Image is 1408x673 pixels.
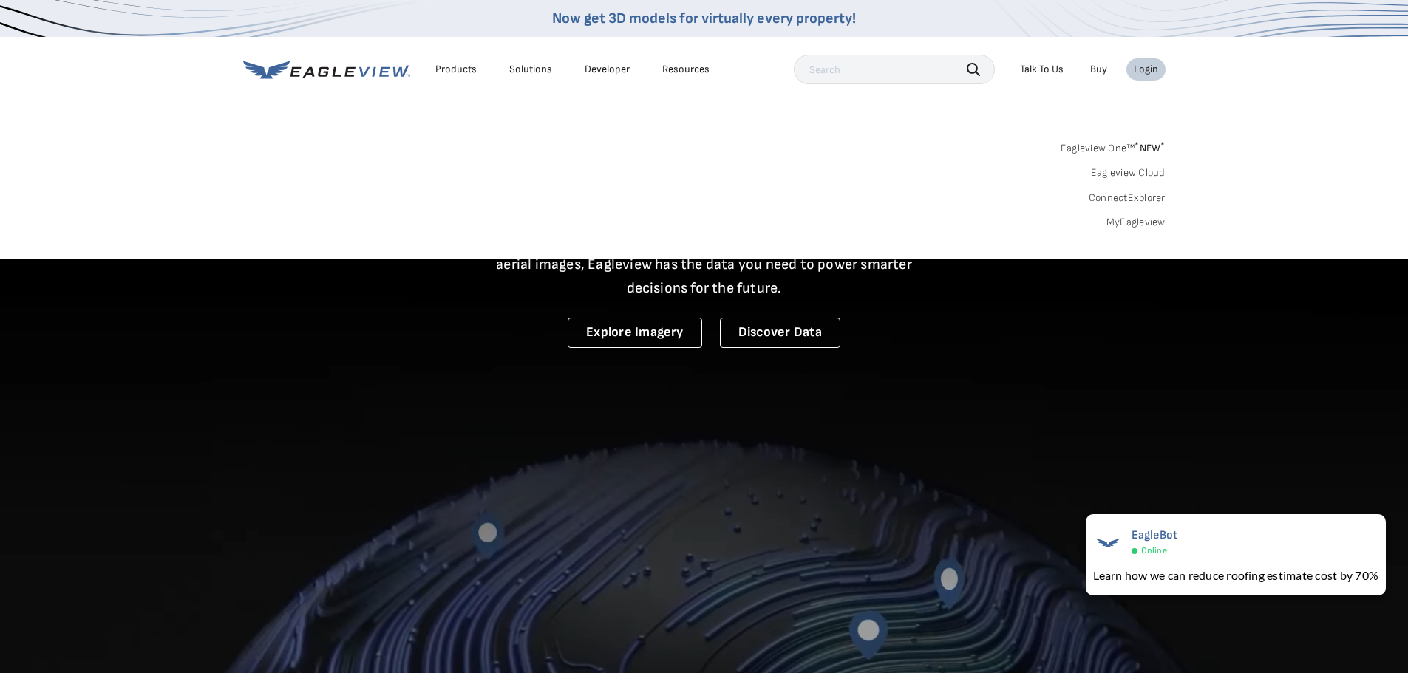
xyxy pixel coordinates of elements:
a: Explore Imagery [568,318,702,348]
div: Login [1134,63,1158,76]
a: Discover Data [720,318,840,348]
div: Solutions [509,63,552,76]
p: A new era starts here. Built on more than 3.5 billion high-resolution aerial images, Eagleview ha... [478,229,931,300]
a: ConnectExplorer [1089,191,1166,205]
div: Learn how we can reduce roofing estimate cost by 70% [1093,567,1378,584]
span: NEW [1135,142,1165,154]
a: Eagleview Cloud [1091,166,1166,180]
div: Talk To Us [1020,63,1064,76]
img: EagleBot [1093,528,1123,558]
a: Developer [585,63,630,76]
span: EagleBot [1132,528,1178,542]
input: Search [794,55,995,84]
a: Buy [1090,63,1107,76]
div: Resources [662,63,710,76]
span: Online [1141,545,1167,556]
a: Eagleview One™*NEW* [1061,137,1166,154]
a: MyEagleview [1106,216,1166,229]
a: Now get 3D models for virtually every property! [552,10,856,27]
div: Products [435,63,477,76]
